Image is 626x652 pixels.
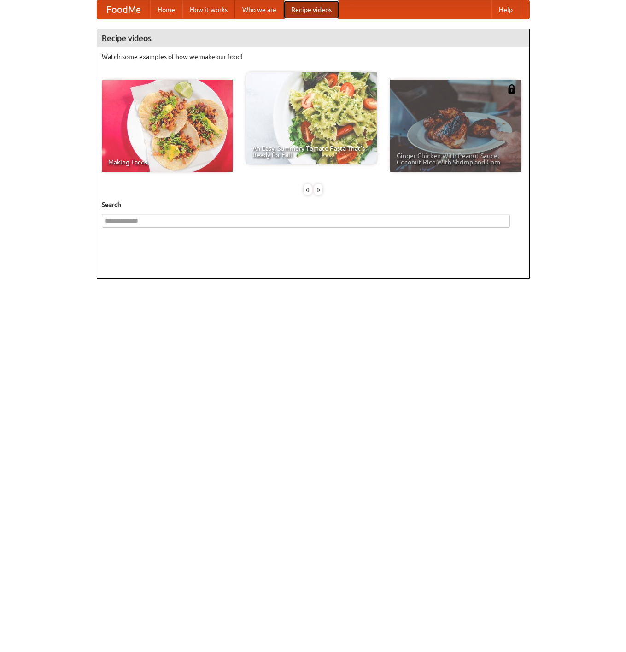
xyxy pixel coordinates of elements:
a: Who we are [235,0,284,19]
h4: Recipe videos [97,29,529,47]
a: FoodMe [97,0,150,19]
a: How it works [182,0,235,19]
img: 483408.png [507,84,516,94]
a: An Easy, Summery Tomato Pasta That's Ready for Fall [246,72,377,164]
a: Help [491,0,520,19]
span: Making Tacos [108,159,226,165]
p: Watch some examples of how we make our food! [102,52,525,61]
h5: Search [102,200,525,209]
span: An Easy, Summery Tomato Pasta That's Ready for Fall [252,145,370,158]
a: Recipe videos [284,0,339,19]
a: Making Tacos [102,80,233,172]
div: » [314,184,322,195]
div: « [304,184,312,195]
a: Home [150,0,182,19]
